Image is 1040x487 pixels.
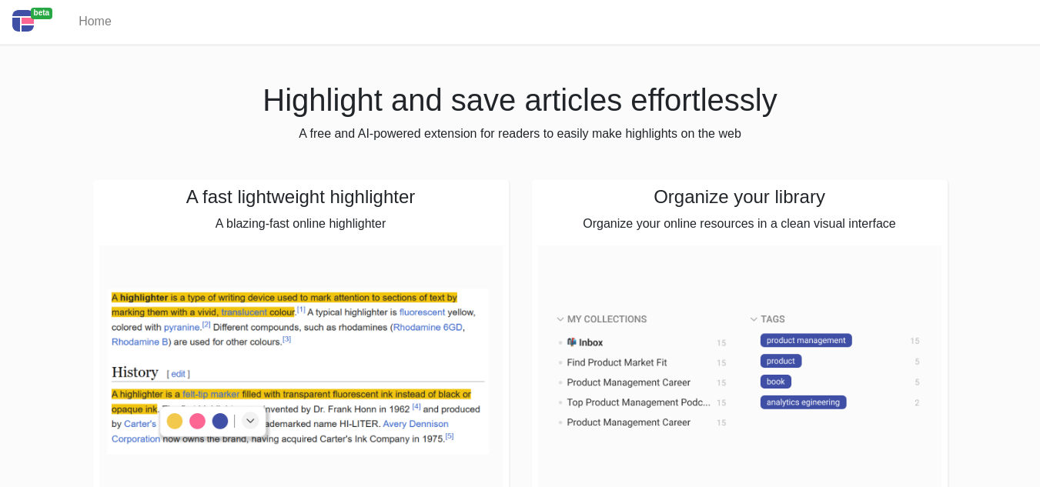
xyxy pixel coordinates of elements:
h1: Highlight and save articles effortlessly [93,82,948,118]
h4: Organize your library [538,186,941,208]
img: Centroly [12,10,34,32]
p: Organize your online resources in a clean visual interface [538,215,941,233]
a: beta [12,6,60,38]
a: Home [72,6,118,37]
span: beta [31,8,53,19]
p: A blazing-fast online highlighter [99,215,503,233]
p: A free and AI-powered extension for readers to easily make highlights on the web [93,125,948,143]
h4: A fast lightweight highlighter [99,186,503,208]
